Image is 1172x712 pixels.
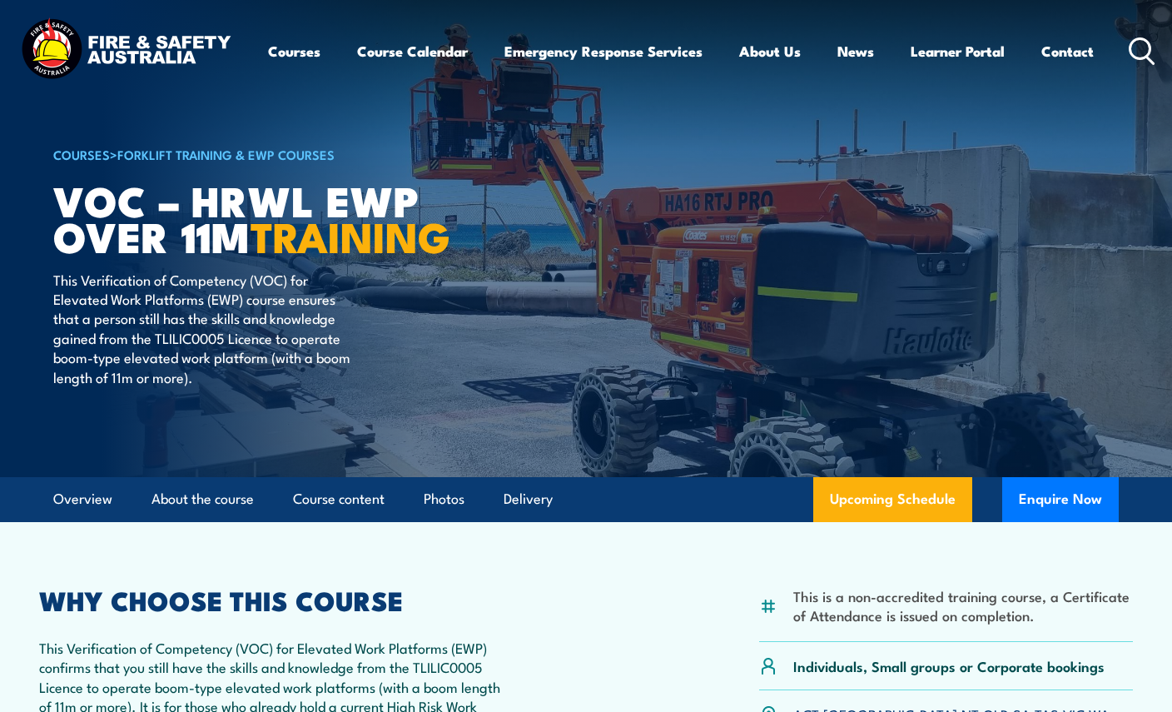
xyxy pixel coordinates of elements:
a: Photos [424,477,464,521]
a: Learner Portal [911,29,1005,73]
li: This is a non-accredited training course, a Certificate of Attendance is issued on completion. [793,586,1133,625]
a: About Us [739,29,801,73]
a: News [837,29,874,73]
p: This Verification of Competency (VOC) for Elevated Work Platforms (EWP) course ensures that a per... [53,270,357,386]
h2: WHY CHOOSE THIS COURSE [39,588,514,611]
a: Overview [53,477,112,521]
p: Individuals, Small groups or Corporate bookings [793,656,1105,675]
strong: TRAINING [251,203,450,267]
a: Course Calendar [357,29,468,73]
a: Course content [293,477,385,521]
a: COURSES [53,145,110,163]
a: About the course [151,477,254,521]
a: Forklift Training & EWP Courses [117,145,335,163]
h1: VOC – HRWL EWP over 11m [53,182,464,253]
a: Contact [1041,29,1094,73]
button: Enquire Now [1002,477,1119,522]
a: Courses [268,29,320,73]
a: Upcoming Schedule [813,477,972,522]
h6: > [53,144,464,164]
a: Delivery [504,477,553,521]
a: Emergency Response Services [504,29,703,73]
